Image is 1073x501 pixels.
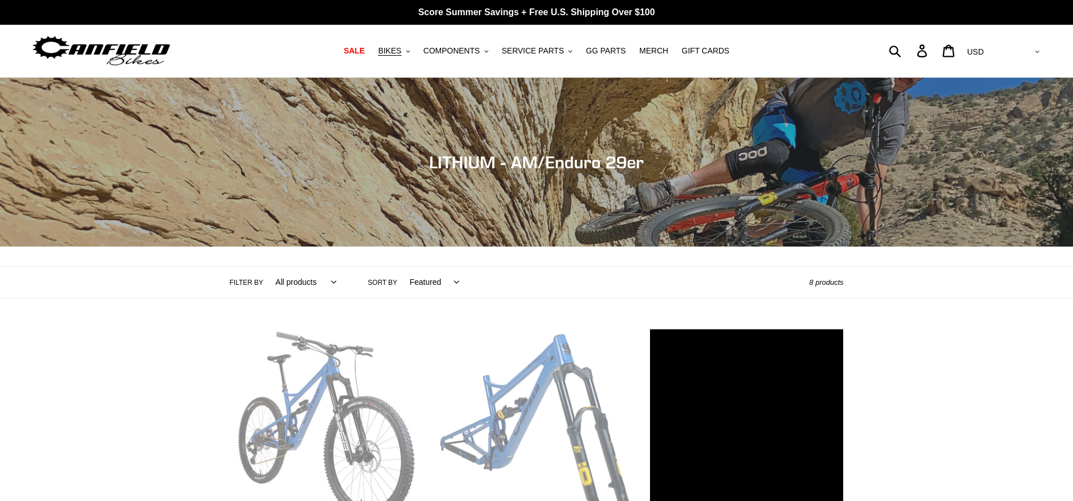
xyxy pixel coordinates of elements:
span: LITHIUM - AM/Enduro 29er [429,152,644,172]
button: COMPONENTS [418,43,494,59]
a: SALE [338,43,370,59]
span: MERCH [639,46,668,56]
input: Search [895,38,924,63]
button: SERVICE PARTS [496,43,578,59]
span: COMPONENTS [424,46,480,56]
img: Canfield Bikes [31,33,172,69]
a: GIFT CARDS [676,43,735,59]
span: GIFT CARDS [682,46,729,56]
button: BIKES [372,43,415,59]
a: GG PARTS [580,43,631,59]
label: Sort by [368,278,397,288]
span: BIKES [378,46,401,56]
span: 8 products [809,278,844,287]
span: SALE [344,46,364,56]
a: MERCH [634,43,674,59]
label: Filter by [230,278,264,288]
span: SERVICE PARTS [502,46,564,56]
span: GG PARTS [586,46,626,56]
